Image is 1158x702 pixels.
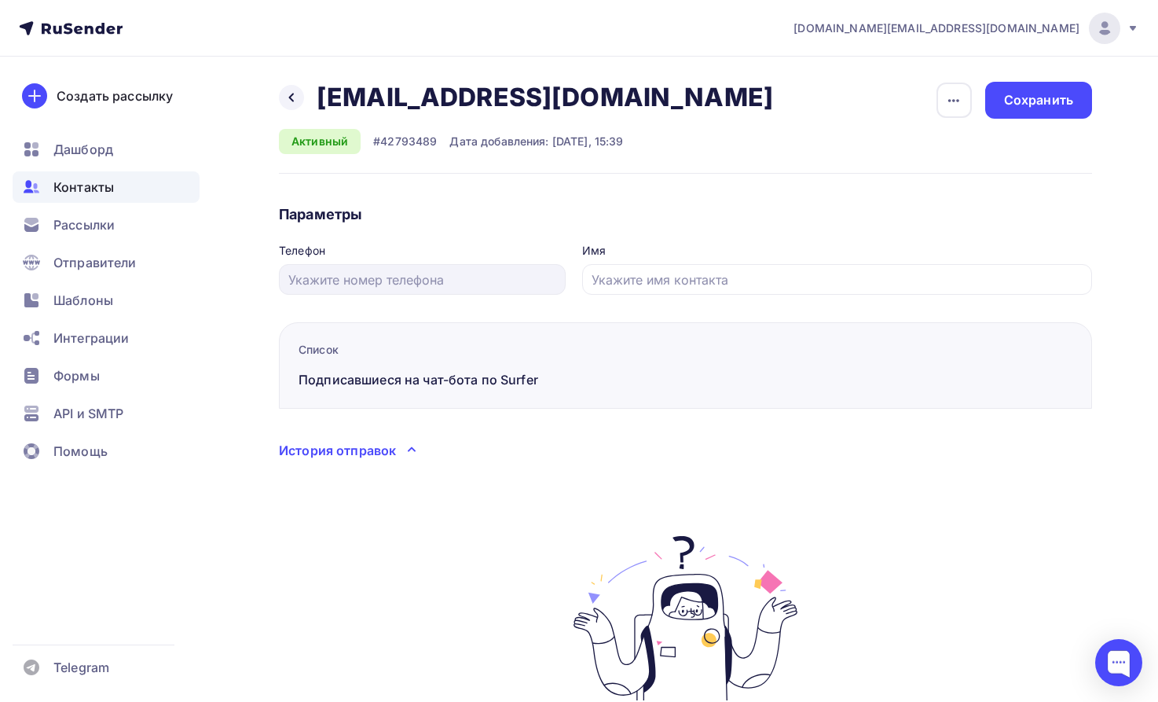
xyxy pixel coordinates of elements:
[53,404,123,423] span: API и SMTP
[53,366,100,385] span: Формы
[793,13,1139,44] a: [DOMAIN_NAME][EMAIL_ADDRESS][DOMAIN_NAME]
[53,253,137,272] span: Отправители
[13,134,200,165] a: Дашборд
[53,442,108,461] span: Помощь
[53,658,109,677] span: Telegram
[53,215,115,234] span: Рассылки
[1004,91,1073,109] div: Сохранить
[299,370,570,389] div: Подписавшиеся на чат-бота по Surfer
[279,205,1092,224] h4: Параметры
[299,342,570,358] div: Список
[53,329,129,347] span: Интеграции
[449,134,623,149] div: Дата добавления: [DATE], 15:39
[13,209,200,241] a: Рассылки
[373,134,437,149] div: #42793489
[57,86,173,105] div: Создать рассылку
[279,129,361,154] div: Активный
[53,291,113,310] span: Шаблоны
[53,178,114,197] span: Контакты
[582,243,1092,264] legend: Имя
[288,270,557,289] input: Укажите номер телефона
[13,360,200,391] a: Формы
[793,20,1079,36] span: [DOMAIN_NAME][EMAIL_ADDRESS][DOMAIN_NAME]
[279,243,566,264] legend: Телефон
[13,285,200,316] a: Шаблоны
[317,82,773,113] h2: [EMAIL_ADDRESS][DOMAIN_NAME]
[13,171,200,203] a: Контакты
[13,247,200,278] a: Отправители
[53,140,113,159] span: Дашборд
[592,270,1083,289] input: Укажите имя контакта
[279,441,396,460] div: История отправок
